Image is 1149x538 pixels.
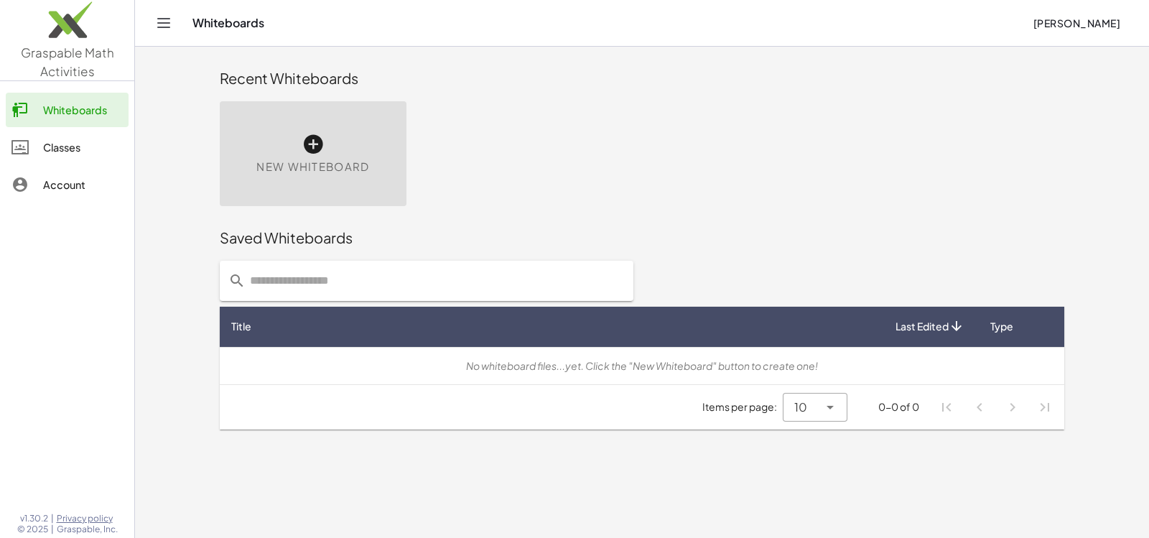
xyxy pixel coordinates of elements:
[220,228,1064,248] div: Saved Whiteboards
[1033,17,1120,29] span: [PERSON_NAME]
[228,272,246,289] i: prepended action
[231,319,251,334] span: Title
[43,139,123,156] div: Classes
[6,167,129,202] a: Account
[57,524,118,535] span: Graspable, Inc.
[256,159,369,175] span: New Whiteboard
[6,93,129,127] a: Whiteboards
[931,391,1061,424] nav: Pagination Navigation
[1021,10,1132,36] button: [PERSON_NAME]
[51,524,54,535] span: |
[51,513,54,524] span: |
[43,101,123,119] div: Whiteboards
[152,11,175,34] button: Toggle navigation
[57,513,118,524] a: Privacy policy
[896,319,949,334] span: Last Edited
[20,513,48,524] span: v1.30.2
[702,399,783,414] span: Items per page:
[220,68,1064,88] div: Recent Whiteboards
[878,399,919,414] div: 0-0 of 0
[21,45,114,79] span: Graspable Math Activities
[990,319,1013,334] span: Type
[17,524,48,535] span: © 2025
[43,176,123,193] div: Account
[794,399,807,416] span: 10
[231,358,1053,374] div: No whiteboard files...yet. Click the "New Whiteboard" button to create one!
[6,130,129,164] a: Classes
